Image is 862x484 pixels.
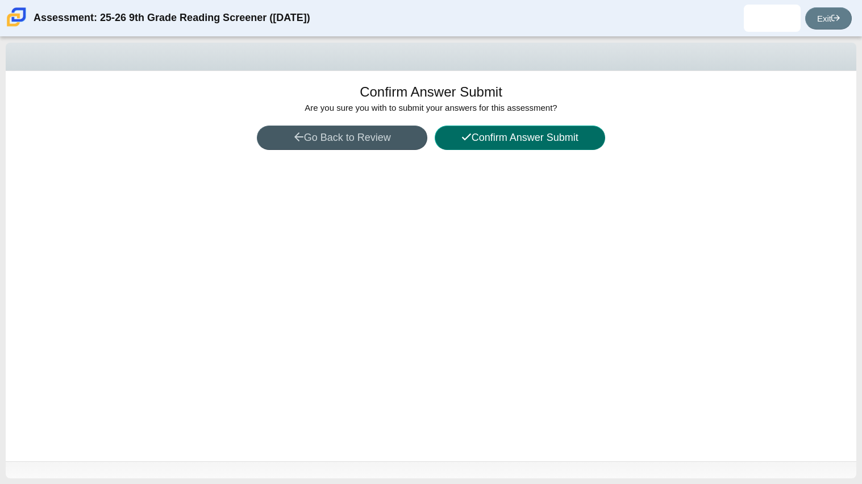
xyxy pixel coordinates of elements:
[5,21,28,31] a: Carmen School of Science & Technology
[34,5,310,32] div: Assessment: 25-26 9th Grade Reading Screener ([DATE])
[305,103,557,112] span: Are you sure you with to submit your answers for this assessment?
[360,82,502,102] h1: Confirm Answer Submit
[805,7,852,30] a: Exit
[5,5,28,29] img: Carmen School of Science & Technology
[763,9,781,27] img: michael.peyton.pGusJU
[435,126,605,150] button: Confirm Answer Submit
[257,126,427,150] button: Go Back to Review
